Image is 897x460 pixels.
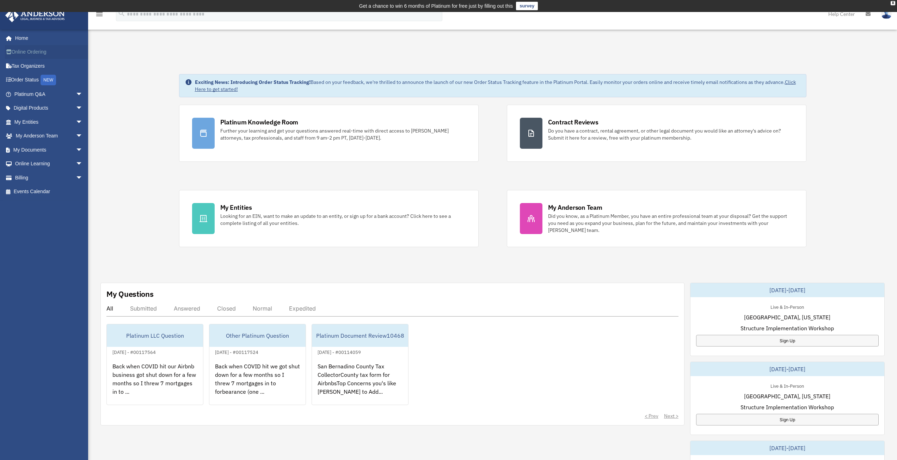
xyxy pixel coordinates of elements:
div: Platinum LLC Question [107,324,203,347]
div: Based on your feedback, we're thrilled to announce the launch of our new Order Status Tracking fe... [195,79,800,93]
a: Digital Productsarrow_drop_down [5,101,93,115]
a: Click Here to get started! [195,79,796,92]
a: Online Ordering [5,45,93,59]
a: Sign Up [696,414,879,425]
div: Further your learning and get your questions answered real-time with direct access to [PERSON_NAM... [220,127,466,141]
i: search [118,10,125,17]
a: Platinum Document Review10468[DATE] - #00114059San Bernadino County Tax CollectorCounty tax form ... [312,324,408,405]
span: arrow_drop_down [76,143,90,157]
div: My Anderson Team [548,203,602,212]
div: Did you know, as a Platinum Member, you have an entire professional team at your disposal? Get th... [548,213,793,234]
a: My Anderson Team Did you know, as a Platinum Member, you have an entire professional team at your... [507,190,806,247]
div: Back when COVID hit we got shut down for a few months so I threw 7 mortgages in to forbearance (o... [209,356,306,411]
strong: Exciting News: Introducing Order Status Tracking! [195,79,311,85]
div: Other Platinum Question [209,324,306,347]
div: Expedited [289,305,316,312]
div: Contract Reviews [548,118,598,127]
div: [DATE] - #00117524 [209,348,264,355]
div: NEW [41,75,56,85]
div: Submitted [130,305,157,312]
span: [GEOGRAPHIC_DATA], [US_STATE] [744,313,830,321]
span: [GEOGRAPHIC_DATA], [US_STATE] [744,392,830,400]
a: menu [95,12,104,18]
div: Looking for an EIN, want to make an update to an entity, or sign up for a bank account? Click her... [220,213,466,227]
div: My Entities [220,203,252,212]
img: Anderson Advisors Platinum Portal [3,8,67,22]
a: My Documentsarrow_drop_down [5,143,93,157]
a: Contract Reviews Do you have a contract, rental agreement, or other legal document you would like... [507,105,806,162]
a: Other Platinum Question[DATE] - #00117524Back when COVID hit we got shut down for a few months so... [209,324,306,405]
span: arrow_drop_down [76,129,90,143]
span: arrow_drop_down [76,171,90,185]
div: [DATE]-[DATE] [690,362,884,376]
div: Normal [253,305,272,312]
div: Answered [174,305,200,312]
a: My Entities Looking for an EIN, want to make an update to an entity, or sign up for a bank accoun... [179,190,479,247]
div: [DATE] - #00117564 [107,348,161,355]
a: Platinum Q&Aarrow_drop_down [5,87,93,101]
div: close [891,1,895,5]
span: arrow_drop_down [76,87,90,102]
a: My Anderson Teamarrow_drop_down [5,129,93,143]
span: arrow_drop_down [76,115,90,129]
a: My Entitiesarrow_drop_down [5,115,93,129]
div: Get a chance to win 6 months of Platinum for free just by filling out this [359,2,513,10]
a: Order StatusNEW [5,73,93,87]
span: arrow_drop_down [76,157,90,171]
div: My Questions [106,289,154,299]
a: Platinum Knowledge Room Further your learning and get your questions answered real-time with dire... [179,105,479,162]
span: Structure Implementation Workshop [741,324,834,332]
a: Sign Up [696,335,879,346]
div: Live & In-Person [765,303,810,310]
div: [DATE]-[DATE] [690,283,884,297]
a: survey [516,2,538,10]
span: Structure Implementation Workshop [741,403,834,411]
a: Home [5,31,90,45]
a: Platinum LLC Question[DATE] - #00117564Back when COVID hit our Airbnb business got shut down for ... [106,324,203,405]
div: [DATE] - #00114059 [312,348,367,355]
div: Platinum Document Review10468 [312,324,408,347]
div: Platinum Knowledge Room [220,118,299,127]
div: San Bernadino County Tax CollectorCounty tax form for AirbnbsTop Concerns you's like [PERSON_NAME... [312,356,408,411]
a: Online Learningarrow_drop_down [5,157,93,171]
a: Events Calendar [5,185,93,199]
div: [DATE]-[DATE] [690,441,884,455]
img: User Pic [881,9,892,19]
i: menu [95,10,104,18]
span: arrow_drop_down [76,101,90,116]
div: All [106,305,113,312]
div: Live & In-Person [765,382,810,389]
div: Do you have a contract, rental agreement, or other legal document you would like an attorney's ad... [548,127,793,141]
div: Closed [217,305,236,312]
a: Billingarrow_drop_down [5,171,93,185]
a: Tax Organizers [5,59,93,73]
div: Back when COVID hit our Airbnb business got shut down for a few months so I threw 7 mortgages in ... [107,356,203,411]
